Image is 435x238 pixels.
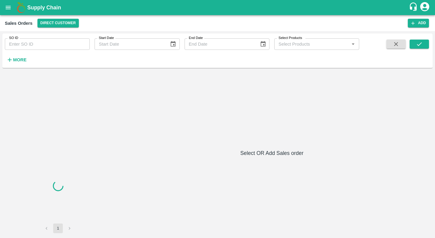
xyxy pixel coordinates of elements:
button: Choose date [167,38,179,50]
button: Add [408,19,429,27]
b: Supply Chain [27,5,61,11]
img: logo [15,2,27,14]
h6: Select OR Add Sales order [114,149,430,157]
button: Choose date [257,38,269,50]
input: Start Date [95,38,165,50]
nav: pagination navigation [41,224,75,233]
input: Enter SO ID [5,38,90,50]
button: Open [349,40,357,48]
input: End Date [185,38,255,50]
button: open drawer [1,1,15,14]
a: Supply Chain [27,3,409,12]
div: Sales Orders [5,19,33,27]
button: Select DC [37,19,79,27]
input: Select Products [276,40,347,48]
div: customer-support [409,2,419,13]
label: Start Date [99,36,114,40]
button: page 1 [53,224,63,233]
label: SO ID [9,36,18,40]
button: More [5,55,28,65]
label: Select Products [279,36,302,40]
label: End Date [189,36,203,40]
strong: More [13,57,27,62]
div: account of current user [419,1,430,14]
